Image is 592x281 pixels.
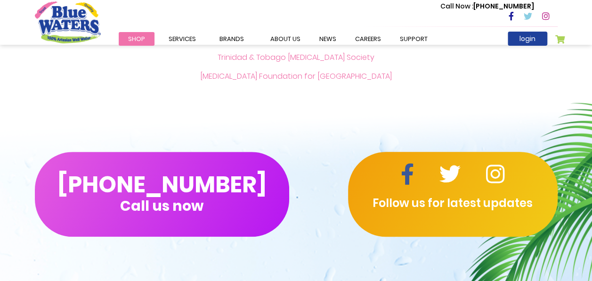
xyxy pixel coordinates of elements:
[346,32,390,46] a: careers
[200,71,392,82] a: [MEDICAL_DATA] Foundation for [GEOGRAPHIC_DATA]
[508,32,547,46] a: login
[390,32,437,46] a: support
[440,1,473,11] span: Call Now :
[35,152,289,237] button: [PHONE_NUMBER]Call us now
[348,195,558,212] p: Follow us for latest updates
[440,1,534,11] p: [PHONE_NUMBER]
[261,32,310,46] a: about us
[218,52,374,63] a: Trinidad & Tobago [MEDICAL_DATA] Society
[219,34,244,43] span: Brands
[128,34,145,43] span: Shop
[120,203,203,208] span: Call us now
[35,1,101,43] a: store logo
[169,34,196,43] span: Services
[310,32,346,46] a: News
